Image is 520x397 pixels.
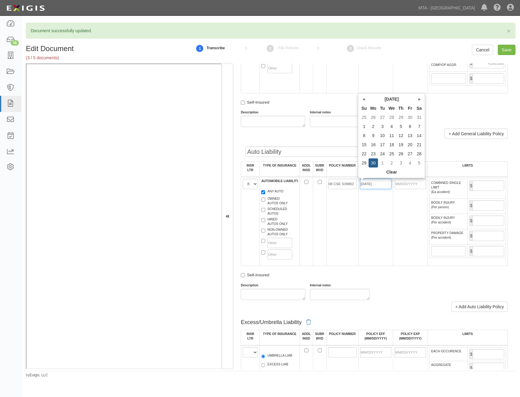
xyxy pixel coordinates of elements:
label: Internal notes [310,110,331,115]
label: LIMITS [463,163,473,168]
label: Description [241,110,258,115]
td: 25 [387,149,397,158]
div: Excess/Umbrella Liability [236,319,443,326]
small: Transcribe [206,46,225,50]
label: PROPERTY DAMAGE (Per accident) [431,231,463,240]
td: 28 [414,149,424,158]
td: 13 [405,131,414,140]
td: 31 [414,113,424,122]
small: File Policies [278,46,299,50]
span: $ [469,200,473,211]
label: AUTOMOBILE LIABILITY [261,179,298,183]
label: BODILY INJURY (Per accident) [431,216,455,225]
label: POLICY NUMBER [329,332,356,336]
td: 6 [405,122,414,131]
span: $ [469,349,473,359]
td: 5 [414,158,424,167]
input: UMBRELLA LIAB [261,354,265,358]
label: Self-Insured [241,272,269,278]
label: COMBINED SINGLE LIMIT (Ea accident) [431,181,466,194]
span: $ [469,246,473,256]
a: Check Results [346,42,355,55]
th: Su [359,104,369,113]
td: 1 [378,158,387,167]
label: EXCESS LIAB [261,362,288,368]
label: TYPE OF INSURANCE [263,332,296,336]
button: Close [507,28,511,34]
label: HIRED AUTOS ONLY [261,217,288,226]
td: 24 [378,149,387,158]
label: AGGREGATE [431,363,451,367]
input: Save [498,45,515,55]
label: POLICY EXP (MM/DD/YYYY) [399,332,422,341]
h5: (3 / 5 documents) [26,56,183,60]
input: MM/DD/YYYY [360,347,391,357]
span: $ [469,363,473,373]
input: OWNEDAUTOS ONLY [261,198,265,202]
th: Clear [359,167,424,177]
span: × [507,27,511,34]
span: $ [469,231,473,241]
td: 23 [369,149,378,158]
td: 27 [405,149,414,158]
th: Fr [405,104,414,113]
td: 26 [369,113,378,122]
label: TYPE OF INSURANCE [263,163,296,168]
input: NON-OWNEDAUTOS ONLY [261,229,265,233]
td: 12 [396,131,405,140]
div: 16 [11,40,19,46]
label: OWNED AUTOS ONLY [261,196,288,205]
label: EACH OCCURENCE [431,349,462,354]
td: 5 [396,122,405,131]
td: 17 [378,140,387,149]
label: INSR LTR [247,332,254,341]
td: 16 [369,140,378,149]
td: 29 [396,113,405,122]
td: 26 [396,149,405,158]
span: $ [469,181,473,191]
td: 3 [378,122,387,131]
th: Sa [414,104,424,113]
label: POLICY EFF (MM/DD/YYYY) [365,332,387,341]
strong: 2 [266,45,275,52]
label: INSR LTR [247,163,254,172]
td: 15 [359,140,369,149]
td: 27 [378,113,387,122]
th: Mo [369,104,378,113]
td: 22 [359,149,369,158]
small: by [26,373,48,378]
td: 19 [396,140,405,149]
label: Internal notes [310,283,331,288]
label: ADDL INSD [302,332,311,341]
th: Th [396,104,405,113]
a: Cancel [472,45,493,55]
a: MTA - [GEOGRAPHIC_DATA] [415,2,478,14]
td: 9 [369,131,378,140]
td: 1 [359,122,369,131]
td: 8 [359,131,369,140]
a: + Add Auto Liability Policy [451,302,508,312]
input: Self-Insured [241,273,245,277]
td: 4 [387,122,397,131]
p: Document successfully updated. [31,28,511,34]
label: NON-OWNED AUTOS ONLY [261,227,288,236]
a: Exigis, LLC [30,373,48,377]
strong: 1 [195,45,204,52]
label: Self-Insured [241,99,269,105]
label: LIMITS [463,332,473,336]
label: UMBRELLA LIAB [261,353,292,359]
span: $ [469,216,473,226]
td: 30 [405,113,414,122]
h1: Edit Document [26,45,183,53]
img: Logo [5,3,47,14]
label: Description [241,283,258,288]
th: We [387,104,397,113]
td: 2 [369,122,378,131]
input: SCHEDULEDAUTOS [261,208,265,212]
a: 1 [195,42,204,55]
input: ANY AUTO [261,190,265,194]
td: 3 [396,158,405,167]
label: SUBR WVD [315,332,324,341]
td: 30 [369,158,378,167]
a: + Add General Liability Policy [445,129,508,139]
